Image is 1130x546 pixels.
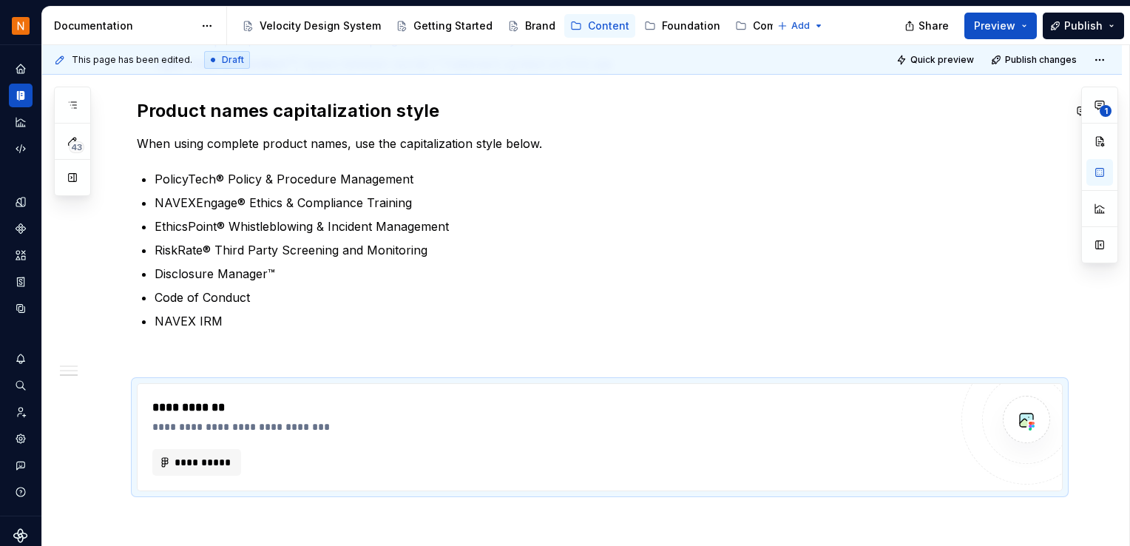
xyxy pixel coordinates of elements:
[9,374,33,397] button: Search ⌘K
[910,54,974,66] span: Quick preview
[525,18,555,33] div: Brand
[9,110,33,134] a: Analytics
[236,11,770,41] div: Page tree
[9,57,33,81] a: Home
[9,270,33,294] a: Storybook stories
[137,135,1063,152] p: When using complete product names, use the capitalization style below.
[72,54,192,66] span: This page has been edited.
[918,18,949,33] span: Share
[54,18,194,33] div: Documentation
[13,528,28,543] svg: Supernova Logo
[9,84,33,107] a: Documentation
[791,20,810,32] span: Add
[9,347,33,371] button: Notifications
[9,137,33,161] a: Code automation
[638,14,726,38] a: Foundation
[892,50,981,70] button: Quick preview
[9,454,33,477] button: Contact support
[390,14,498,38] a: Getting Started
[9,243,33,267] a: Assets
[1064,18,1103,33] span: Publish
[974,18,1015,33] span: Preview
[155,194,1063,212] p: NAVEXEngage® Ethics & Compliance Training
[1005,54,1077,66] span: Publish changes
[155,289,1063,306] p: Code of Conduct
[9,190,33,214] a: Design tokens
[729,14,825,38] a: Components
[773,16,828,36] button: Add
[155,265,1063,283] p: Disclosure Manager™
[9,427,33,451] a: Settings
[137,99,1063,123] h2: Product names capitalization style
[9,400,33,424] a: Invite team
[501,14,561,38] a: Brand
[588,18,629,33] div: Content
[155,241,1063,259] p: RiskRate® Third Party Screening and Monitoring
[987,50,1083,70] button: Publish changes
[155,218,1063,235] p: EthicsPoint® Whistleblowing & Incident Management
[9,297,33,320] a: Data sources
[413,18,493,33] div: Getting Started
[155,170,1063,188] p: PolicyTech® Policy & Procedure Management
[897,13,958,39] button: Share
[753,18,819,33] div: Components
[260,18,381,33] div: Velocity Design System
[9,217,33,240] a: Components
[236,14,387,38] a: Velocity Design System
[12,17,30,35] img: bb28370b-b938-4458-ba0e-c5bddf6d21d4.png
[564,14,635,38] a: Content
[69,141,84,153] span: 43
[662,18,720,33] div: Foundation
[1043,13,1124,39] button: Publish
[155,312,1063,330] p: NAVEX IRM
[222,54,244,66] span: Draft
[964,13,1037,39] button: Preview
